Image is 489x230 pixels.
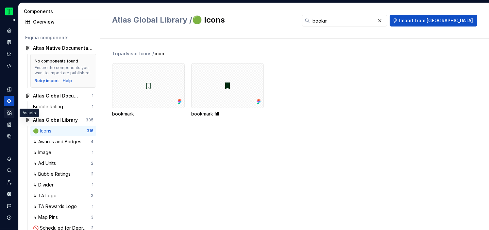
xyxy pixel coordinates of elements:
div: Figma components [25,34,93,41]
a: Design tokens [4,84,14,95]
a: ↳ Ad Units2 [30,158,96,168]
button: Retry import [35,78,59,83]
div: 🟢 Icons [33,128,54,134]
div: ↳ TA Logo [33,192,59,199]
input: Search in components... [310,15,375,27]
a: ↳ TA Rewards Logo1 [30,201,96,212]
a: Invite team [4,177,14,187]
a: Assets [4,108,14,118]
a: Code automation [4,61,14,71]
button: Search ⌘K [4,165,14,176]
div: 2 [91,171,93,177]
a: Bubble Rating1 [30,101,96,112]
div: ↳ Image [33,149,54,156]
div: Bubble Rating [33,103,66,110]
div: ↳ Map Pins [33,214,60,221]
a: Atlas Global Documentation1 [23,91,96,101]
span: Atlas Global Library / [112,15,192,25]
div: 2 [91,193,93,198]
div: 1 [92,182,93,187]
div: 1 [92,150,93,155]
a: Settings [4,189,14,199]
div: Tripadvisor Icons [112,50,152,57]
a: Altas Native Documentation [23,43,96,53]
div: 4 [91,139,93,144]
button: Import from [GEOGRAPHIC_DATA] [390,15,477,27]
div: 3 [91,215,93,220]
div: Components [24,8,97,15]
h2: 🟢 Icons [112,15,294,25]
div: ↳ Awards and Badges [33,138,84,145]
a: ↳ Awards and Badges4 [30,136,96,147]
img: 0ed0e8b8-9446-497d-bad0-376821b19aa5.png [5,8,13,15]
div: No components found [35,59,78,64]
a: 🟢 Icons316 [30,126,96,136]
a: ↳ Bubble Ratings2 [30,169,96,179]
div: Atlas Global Library [33,117,78,123]
div: Altas Native Documentation [33,45,93,51]
div: Overview [33,19,93,25]
a: Data sources [4,131,14,142]
a: Help [63,78,72,83]
a: Home [4,25,14,36]
a: ↳ TA Logo2 [30,190,96,201]
button: Expand sidebar [9,15,18,25]
div: ↳ Bubble Ratings [33,171,73,177]
div: bookmark fill [191,63,264,117]
a: Components [4,96,14,106]
div: 1 [92,93,93,98]
span: Import from [GEOGRAPHIC_DATA] [399,17,473,24]
div: 1 [92,104,93,109]
div: bookmark [112,63,185,117]
a: Documentation [4,37,14,47]
span: / [152,50,154,57]
div: 335 [86,117,93,123]
div: ↳ TA Rewards Logo [33,203,79,210]
div: ↳ Divider [33,182,56,188]
a: Atlas Global Library335 [23,115,96,125]
a: Overview [23,17,96,27]
a: Analytics [4,49,14,59]
a: ↳ Image1 [30,147,96,158]
button: Contact support [4,201,14,211]
a: ↳ Map Pins3 [30,212,96,222]
div: 316 [87,128,93,133]
div: 2 [91,161,93,166]
div: 1 [92,204,93,209]
a: ↳ Divider1 [30,180,96,190]
div: ↳ Ad Units [33,160,59,167]
div: Ensure the components you want to import are published. [35,65,92,76]
div: Assets [20,109,39,117]
div: Atlas Global Documentation [33,93,82,99]
button: Notifications [4,153,14,164]
div: bookmark fill [191,111,264,117]
span: icon [155,50,164,57]
div: bookmark [112,111,185,117]
a: Storybook stories [4,119,14,130]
